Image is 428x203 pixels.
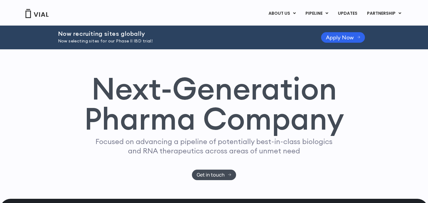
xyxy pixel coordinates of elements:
p: Focused on advancing a pipeline of potentially best-in-class biologics and RNA therapeutics acros... [93,137,335,155]
a: PIPELINEMenu Toggle [301,8,333,19]
a: ABOUT USMenu Toggle [264,8,300,19]
span: Get in touch [197,173,225,177]
p: Now selecting sites for our Phase II IBD trial! [58,38,306,45]
a: PARTNERSHIPMenu Toggle [362,8,406,19]
a: UPDATES [333,8,362,19]
span: Apply Now [326,35,354,40]
h2: Now recruiting sites globally [58,30,306,37]
img: Vial Logo [25,9,49,18]
a: Apply Now [321,32,365,43]
a: Get in touch [192,170,236,180]
h1: Next-Generation Pharma Company [84,73,344,134]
